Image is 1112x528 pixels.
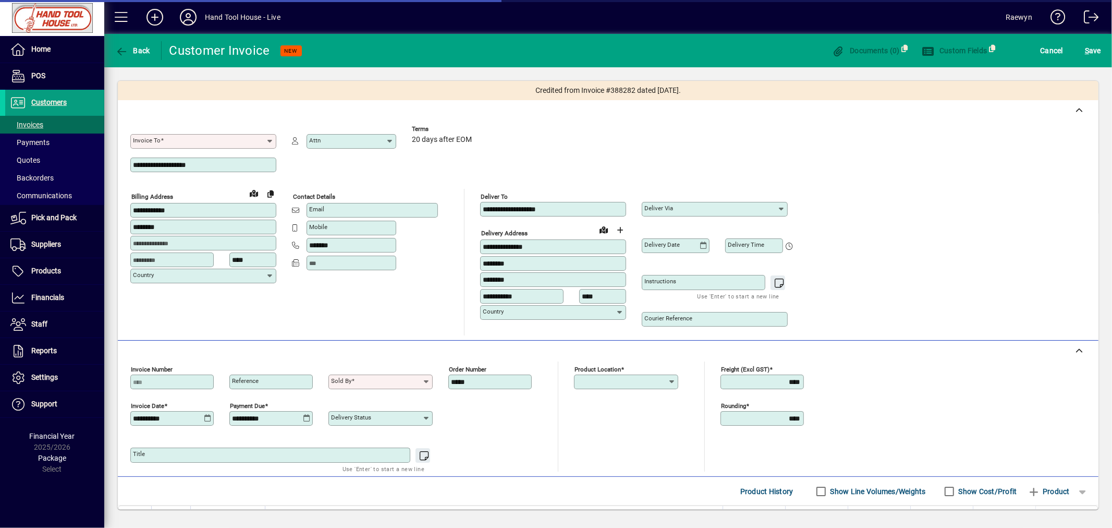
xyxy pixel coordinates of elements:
[5,338,104,364] a: Reports
[5,285,104,311] a: Financials
[922,46,987,55] span: Custom Fields
[309,137,321,144] mat-label: Attn
[575,366,621,373] mat-label: Product location
[449,366,486,373] mat-label: Order number
[31,373,58,381] span: Settings
[5,134,104,151] a: Payments
[832,46,900,55] span: Documents (0)
[535,85,681,96] span: Credited from Invoice #388282 dated [DATE].
[1022,482,1075,501] button: Product
[5,187,104,205] a: Communications
[331,377,351,385] mat-label: Sold by
[5,116,104,134] a: Invoices
[343,463,424,475] mat-hint: Use 'Enter' to start a new line
[31,267,61,275] span: Products
[828,486,926,497] label: Show Line Volumes/Weights
[5,311,104,338] a: Staff
[133,271,154,279] mat-label: Country
[728,241,764,248] mat-label: Delivery time
[30,432,75,440] span: Financial Year
[138,8,172,27] button: Add
[644,278,676,285] mat-label: Instructions
[957,486,1017,497] label: Show Cost/Profit
[31,71,45,80] span: POS
[1028,483,1070,500] span: Product
[31,45,51,53] span: Home
[644,241,680,248] mat-label: Delivery date
[5,258,104,284] a: Products
[644,315,692,322] mat-label: Courier Reference
[309,223,327,231] mat-label: Mobile
[246,185,262,201] a: View on map
[5,232,104,258] a: Suppliers
[31,98,67,106] span: Customers
[131,366,173,373] mat-label: Invoice number
[38,454,66,462] span: Package
[1006,9,1032,26] div: Raewyn
[113,41,153,60] button: Back
[1085,42,1101,59] span: ave
[412,136,472,144] span: 20 days after EOM
[412,126,474,133] span: Terms
[698,290,779,302] mat-hint: Use 'Enter' to start a new line
[309,206,324,213] mat-label: Email
[5,365,104,391] a: Settings
[31,240,61,248] span: Suppliers
[1038,41,1066,60] button: Cancel
[5,151,104,169] a: Quotes
[205,9,280,26] div: Hand Tool House - Live
[31,400,57,408] span: Support
[10,138,50,147] span: Payments
[31,213,77,222] span: Pick and Pack
[31,293,64,302] span: Financials
[230,402,265,410] mat-label: Payment due
[104,41,162,60] app-page-header-button: Back
[721,402,746,410] mat-label: Rounding
[740,483,793,500] span: Product History
[736,482,798,501] button: Product History
[721,366,769,373] mat-label: Freight (excl GST)
[919,41,990,60] button: Custom Fields
[5,37,104,63] a: Home
[262,185,279,202] button: Copy to Delivery address
[481,193,508,200] mat-label: Deliver To
[5,391,104,417] a: Support
[1076,2,1099,36] a: Logout
[133,137,161,144] mat-label: Invoice To
[1082,41,1104,60] button: Save
[612,222,629,238] button: Choose address
[10,191,72,200] span: Communications
[5,169,104,187] a: Backorders
[31,346,57,355] span: Reports
[169,42,270,59] div: Customer Invoice
[10,174,54,182] span: Backorders
[285,47,298,54] span: NEW
[232,377,259,385] mat-label: Reference
[10,121,43,129] span: Invoices
[644,205,673,212] mat-label: Deliver via
[331,414,371,421] mat-label: Delivery status
[1085,46,1089,55] span: S
[172,8,205,27] button: Profile
[595,221,612,238] a: View on map
[829,41,902,60] button: Documents (0)
[5,63,104,89] a: POS
[5,205,104,231] a: Pick and Pack
[1041,42,1064,59] span: Cancel
[131,402,164,410] mat-label: Invoice date
[10,156,40,164] span: Quotes
[31,320,47,328] span: Staff
[483,308,504,315] mat-label: Country
[133,450,145,458] mat-label: Title
[1043,2,1066,36] a: Knowledge Base
[115,46,150,55] span: Back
